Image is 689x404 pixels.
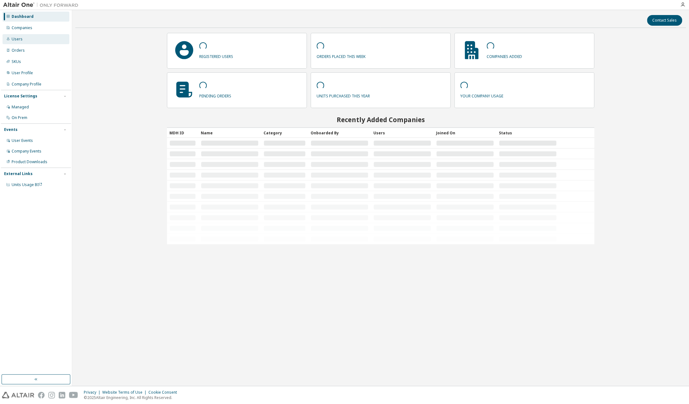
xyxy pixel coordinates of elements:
p: units purchased this year [317,91,370,99]
div: Orders [12,48,25,53]
div: Users [373,128,431,138]
div: Joined On [436,128,494,138]
div: Company Events [12,149,41,154]
div: Status [499,128,557,138]
p: orders placed this week [317,52,366,59]
div: MDH ID [169,128,196,138]
div: Dashboard [12,14,34,19]
div: Name [201,128,259,138]
div: Users [12,37,23,42]
div: On Prem [12,115,27,120]
img: facebook.svg [38,392,45,398]
p: © 2025 Altair Engineering, Inc. All Rights Reserved. [84,395,181,400]
div: User Profile [12,70,33,75]
div: External Links [4,171,33,176]
div: Product Downloads [12,159,47,164]
span: Units Usage BI [12,182,42,187]
div: License Settings [4,94,37,99]
img: altair_logo.svg [2,392,34,398]
img: instagram.svg [48,392,55,398]
div: Cookie Consent [148,390,181,395]
p: your company usage [460,91,503,99]
div: Events [4,127,18,132]
div: Company Profile [12,82,41,87]
div: Managed [12,105,29,110]
p: registered users [199,52,233,59]
img: Altair One [3,2,82,8]
h2: Recently Added Companies [167,116,594,124]
img: youtube.svg [69,392,78,398]
p: pending orders [199,91,231,99]
div: SKUs [12,59,21,64]
div: Website Terms of Use [102,390,148,395]
div: Onboarded By [311,128,368,138]
p: companies added [487,52,522,59]
div: Companies [12,25,32,30]
div: Category [264,128,306,138]
div: User Events [12,138,33,143]
img: linkedin.svg [59,392,65,398]
button: Contact Sales [647,15,682,26]
div: Privacy [84,390,102,395]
